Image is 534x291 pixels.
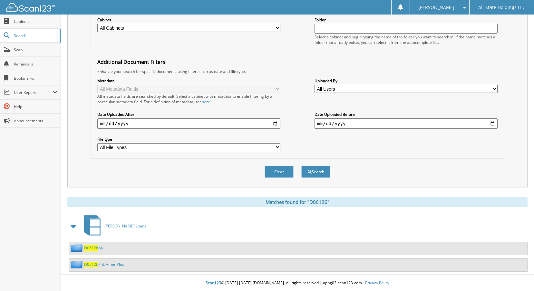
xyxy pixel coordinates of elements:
[97,118,280,129] input: start
[315,78,498,84] label: Uploaded By
[315,17,498,23] label: Folder
[14,61,57,67] span: Reminders
[84,262,124,267] a: D06126PnL AmeriPlus
[202,99,210,105] a: here
[315,118,498,129] input: end
[71,244,84,252] img: folder2.png
[14,75,57,81] span: Bookmarks
[97,136,280,142] label: File type
[265,166,294,178] button: Clear
[315,34,498,45] div: Select a cabinet and begin typing the name of the folder you want to search in. If the name match...
[67,197,528,207] div: Matches found for "D06126"
[94,69,500,74] div: Enhance your search for specific documents using filters such as date and file type.
[71,260,84,268] img: folder2.png
[97,78,280,84] label: Metadata
[97,112,280,117] label: Date Uploaded After
[97,17,280,23] label: Cabinet
[14,90,53,95] span: User Reports
[84,245,98,251] span: D06126
[14,33,56,38] span: Search
[6,3,55,12] img: scan123-logo-white.svg
[478,5,525,9] span: All-State Holdings LLC
[14,104,57,109] span: Help
[84,262,98,267] span: D06126
[315,112,498,117] label: Date Uploaded Before
[418,5,454,9] span: [PERSON_NAME]
[104,223,146,229] span: [PERSON_NAME] Loans
[84,245,103,251] a: D06126cjk
[365,280,389,286] a: Privacy Policy
[301,166,330,178] button: Search
[14,19,57,24] span: Cabinets
[14,118,57,124] span: Announcements
[97,94,280,105] div: All metadata fields are searched by default. Select a cabinet with metadata to enable filtering b...
[94,58,169,65] legend: Additional Document Filters
[206,280,221,286] span: Scan123
[80,213,146,239] a: [PERSON_NAME] Loans
[61,275,534,291] div: © [DATE]-[DATE] [DOMAIN_NAME]. All rights reserved | appg02-scan123-com |
[502,260,534,291] iframe: Chat Widget
[14,47,57,53] span: Scan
